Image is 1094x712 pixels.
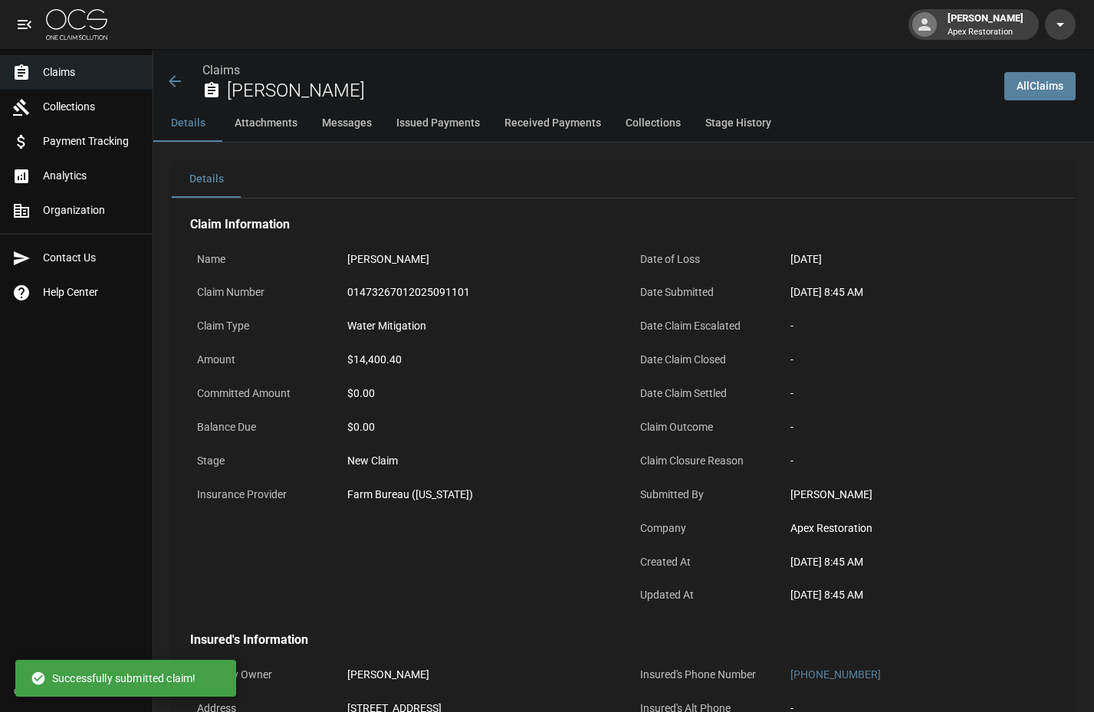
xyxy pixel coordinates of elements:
[172,161,1076,198] div: details tabs
[190,217,1057,232] h4: Claim Information
[1004,72,1076,100] a: AllClaims
[43,99,140,115] span: Collections
[43,64,140,80] span: Claims
[790,520,1051,536] div: Apex Restoration
[790,284,1051,300] div: [DATE] 8:45 AM
[202,61,992,80] nav: breadcrumb
[790,386,1051,402] div: -
[633,379,771,408] p: Date Claim Settled
[310,105,384,142] button: Messages
[14,684,139,699] div: © 2025 One Claim Solution
[31,664,195,692] div: Successfully submitted claim!
[43,250,140,266] span: Contact Us
[347,251,429,267] div: [PERSON_NAME]
[613,105,693,142] button: Collections
[202,63,240,77] a: Claims
[190,311,328,341] p: Claim Type
[9,9,40,40] button: open drawer
[190,244,328,274] p: Name
[790,419,1051,435] div: -
[190,277,328,307] p: Claim Number
[790,251,822,267] div: [DATE]
[633,277,771,307] p: Date Submitted
[633,513,771,543] p: Company
[790,318,1051,334] div: -
[384,105,492,142] button: Issued Payments
[633,345,771,375] p: Date Claim Closed
[190,446,328,476] p: Stage
[46,9,107,40] img: ocs-logo-white-transparent.png
[153,105,222,142] button: Details
[43,133,140,149] span: Payment Tracking
[790,587,1051,603] div: [DATE] 8:45 AM
[347,284,470,300] div: 01473267012025091101
[633,311,771,341] p: Date Claim Escalated
[693,105,784,142] button: Stage History
[633,480,771,510] p: Submitted By
[190,480,328,510] p: Insurance Provider
[43,284,140,300] span: Help Center
[633,412,771,442] p: Claim Outcome
[172,161,241,198] button: Details
[347,667,429,683] div: [PERSON_NAME]
[190,379,328,408] p: Committed Amount
[347,419,608,435] div: $0.00
[633,580,771,610] p: Updated At
[941,11,1030,38] div: [PERSON_NAME]
[347,318,426,334] div: Water Mitigation
[347,352,402,368] div: $14,400.40
[43,168,140,184] span: Analytics
[633,547,771,577] p: Created At
[347,386,608,402] div: $0.00
[790,453,1051,469] div: -
[633,446,771,476] p: Claim Closure Reason
[190,632,1057,648] h4: Insured's Information
[633,244,771,274] p: Date of Loss
[222,105,310,142] button: Attachments
[153,105,1094,142] div: anchor tabs
[347,453,608,469] div: New Claim
[190,412,328,442] p: Balance Due
[790,554,1051,570] div: [DATE] 8:45 AM
[347,487,473,503] div: Farm Bureau ([US_STATE])
[790,668,881,681] a: [PHONE_NUMBER]
[190,660,328,690] p: Property Owner
[790,352,1051,368] div: -
[948,26,1023,39] p: Apex Restoration
[227,80,992,102] h2: [PERSON_NAME]
[633,660,771,690] p: Insured's Phone Number
[190,345,328,375] p: Amount
[43,202,140,218] span: Organization
[790,487,1051,503] div: [PERSON_NAME]
[492,105,613,142] button: Received Payments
